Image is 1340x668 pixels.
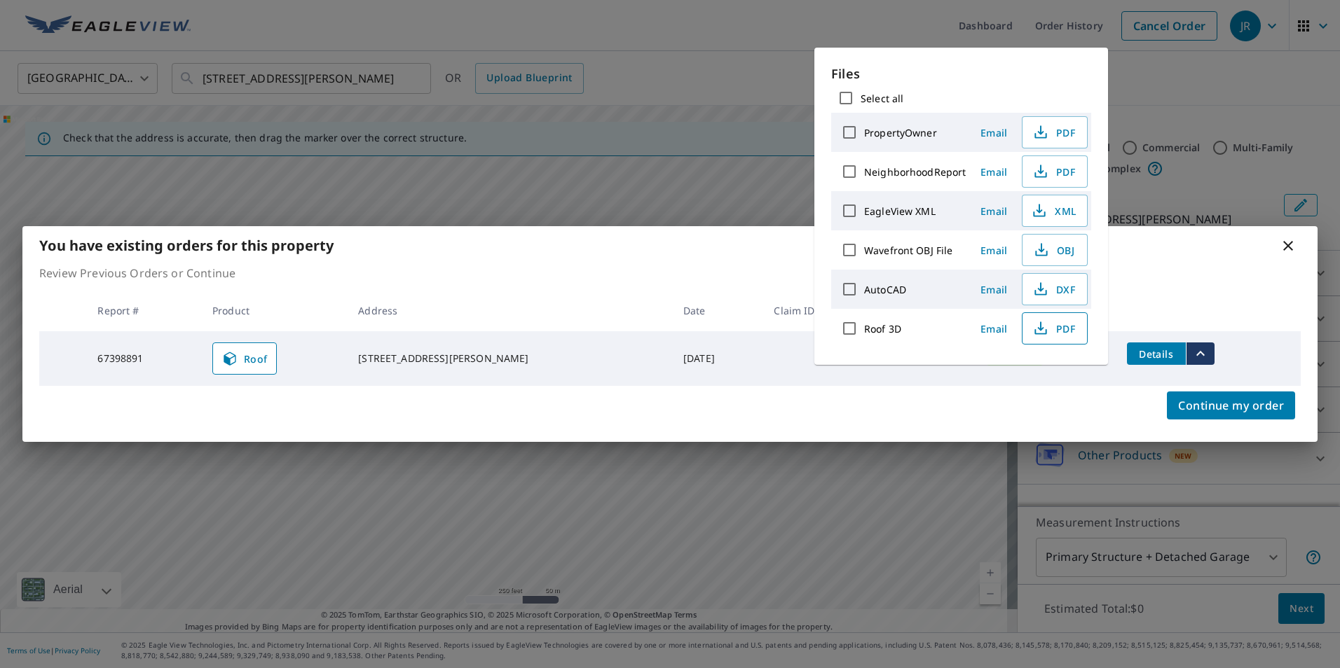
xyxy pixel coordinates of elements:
button: PDF [1022,312,1088,345]
label: NeighborhoodReport [864,165,966,179]
span: Email [977,322,1011,335]
th: Report # [86,290,201,331]
label: Wavefront OBJ File [864,244,952,257]
span: Email [977,283,1011,296]
button: detailsBtn-67398891 [1127,342,1186,365]
td: [DATE] [672,331,763,386]
a: Roof [212,342,277,375]
span: PDF [1031,124,1076,141]
button: XML [1022,195,1088,227]
label: Select all [861,92,903,105]
span: DXF [1031,281,1076,298]
span: PDF [1031,163,1076,180]
button: Email [971,318,1016,340]
span: PDF [1031,320,1076,337]
button: Continue my order [1167,391,1295,419]
span: Email [977,244,1011,257]
button: Email [971,239,1016,261]
label: PropertyOwner [864,126,937,139]
th: Address [347,290,672,331]
span: OBJ [1031,242,1076,258]
th: Claim ID [763,290,869,331]
button: Email [971,122,1016,144]
button: Email [971,161,1016,183]
span: Details [1135,347,1177,361]
button: filesDropdownBtn-67398891 [1186,342,1215,365]
button: PDF [1022,116,1088,148]
p: Review Previous Orders or Continue [39,265,1301,281]
button: Email [971,200,1016,222]
label: Roof 3D [864,322,901,335]
span: Email [977,165,1011,179]
span: XML [1031,202,1076,219]
button: PDF [1022,155,1088,188]
span: Email [977,126,1011,139]
b: You have existing orders for this property [39,236,334,255]
span: Email [977,204,1011,218]
label: EagleView XML [864,204,936,218]
td: 67398891 [86,331,201,386]
th: Date [672,290,763,331]
th: Product [201,290,347,331]
div: [STREET_ADDRESS][PERSON_NAME] [358,352,661,366]
button: DXF [1022,273,1088,305]
span: Roof [221,350,268,367]
span: Continue my order [1178,396,1284,415]
button: OBJ [1022,234,1088,266]
p: Files [831,64,1091,83]
label: AutoCAD [864,283,906,296]
button: Email [971,279,1016,300]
